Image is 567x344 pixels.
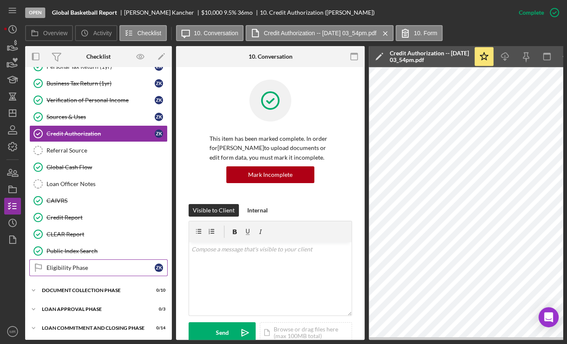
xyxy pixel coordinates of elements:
div: Checklist [86,53,111,60]
button: MR [4,323,21,340]
div: 9.5 % [224,9,236,16]
div: Public Index Search [47,248,167,254]
div: 10. Credit Authorization ([PERSON_NAME]) [260,9,375,16]
a: Verification of Personal IncomeZK [29,92,168,109]
div: CAIVRS [47,197,167,204]
div: CLEAR Report [47,231,167,238]
button: Visible to Client [189,204,239,217]
div: Loan Approval Phase [42,307,145,312]
div: Z K [155,96,163,104]
div: Loan Officer Notes [47,181,167,187]
div: 36 mo [238,9,253,16]
div: Z K [155,129,163,138]
div: Business Tax Return (1yr) [47,80,155,87]
label: 10. Form [414,30,437,36]
a: Public Index Search [29,243,168,259]
div: Document Collection Phase [42,288,145,293]
button: Send [189,322,256,343]
div: Eligibility Phase [47,264,155,271]
label: Overview [43,30,67,36]
label: Credit Authorization -- [DATE] 03_54pm.pdf [264,30,376,36]
div: Visible to Client [193,204,235,217]
div: Complete [519,4,544,21]
a: Loan Officer Notes [29,176,168,192]
a: Business Tax Return (1yr)ZK [29,75,168,92]
div: Open Intercom Messenger [539,307,559,327]
div: Z K [155,264,163,272]
div: Global Cash Flow [47,164,167,171]
button: Mark Incomplete [226,166,314,183]
div: 0 / 14 [150,326,166,331]
button: 10. Form [396,25,443,41]
a: CLEAR Report [29,226,168,243]
a: CAIVRS [29,192,168,209]
button: Credit Authorization -- [DATE] 03_54pm.pdf [246,25,394,41]
div: Credit Authorization [47,130,155,137]
span: $10,000 [201,9,223,16]
a: Sources & UsesZK [29,109,168,125]
button: Complete [510,4,563,21]
a: Eligibility PhaseZK [29,259,168,276]
div: 10. Conversation [249,53,293,60]
div: Internal [247,204,268,217]
p: This item has been marked complete. In order for [PERSON_NAME] to upload documents or edit form d... [210,134,331,162]
a: Referral Source [29,142,168,159]
button: 10. Conversation [176,25,244,41]
button: Overview [25,25,73,41]
div: 0 / 3 [150,307,166,312]
b: Global Basketball Report [52,9,117,16]
div: Referral Source [47,147,167,154]
div: [PERSON_NAME] Kancher [124,9,201,16]
label: 10. Conversation [194,30,238,36]
div: Verification of Personal Income [47,97,155,103]
div: Credit Report [47,214,167,221]
div: Open [25,8,45,18]
a: Credit Report [29,209,168,226]
div: Sources & Uses [47,114,155,120]
div: 0 / 10 [150,288,166,293]
button: Activity [75,25,117,41]
div: Credit Authorization -- [DATE] 03_54pm.pdf [390,50,469,63]
label: Activity [93,30,111,36]
div: Send [216,322,229,343]
a: Global Cash Flow [29,159,168,176]
div: Z K [155,79,163,88]
text: MR [10,329,16,334]
div: Loan Commitment and Closing Phase [42,326,145,331]
div: Mark Incomplete [248,166,293,183]
a: Credit AuthorizationZK [29,125,168,142]
label: Checklist [137,30,161,36]
button: Internal [243,204,272,217]
button: Checklist [119,25,167,41]
div: Z K [155,113,163,121]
